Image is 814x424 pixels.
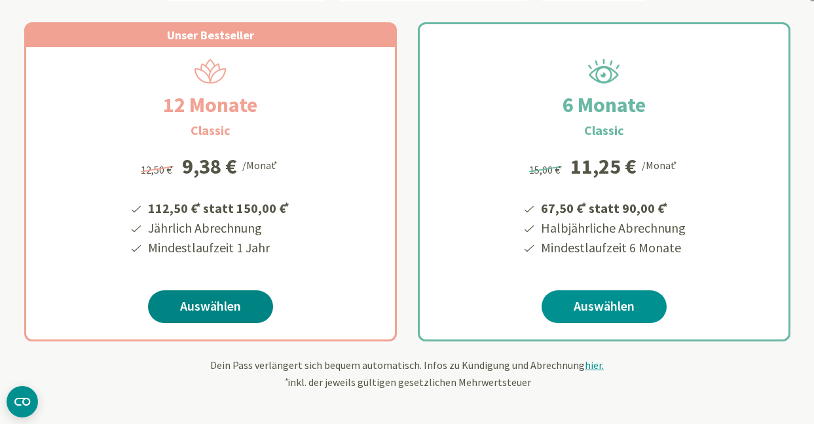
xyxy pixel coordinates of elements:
li: 67,50 € statt 90,00 € [539,196,686,218]
a: Auswählen [148,290,273,323]
li: Jährlich Abrechnung [146,218,291,238]
h2: 6 Monate [531,89,677,121]
span: 15,00 € [529,163,564,176]
li: 112,50 € statt 150,00 € [146,196,291,218]
li: Mindestlaufzeit 6 Monate [539,238,686,258]
li: Halbjährliche Abrechnung [539,218,686,238]
div: 9,38 € [182,156,237,177]
h3: Classic [191,121,231,140]
div: /Monat [642,156,679,173]
h3: Classic [584,121,624,140]
div: 11,25 € [570,156,637,177]
div: Dein Pass verlängert sich bequem automatisch. Infos zu Kündigung und Abrechnung [24,357,790,390]
span: Unser Bestseller [167,28,254,43]
span: hier. [585,358,604,372]
div: /Monat [242,156,280,173]
span: 12,50 € [141,163,176,176]
button: CMP-Widget öffnen [7,386,38,417]
span: inkl. der jeweils gültigen gesetzlichen Mehrwertsteuer [284,376,531,389]
a: Auswählen [542,290,667,323]
h2: 12 Monate [132,89,289,121]
li: Mindestlaufzeit 1 Jahr [146,238,291,258]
